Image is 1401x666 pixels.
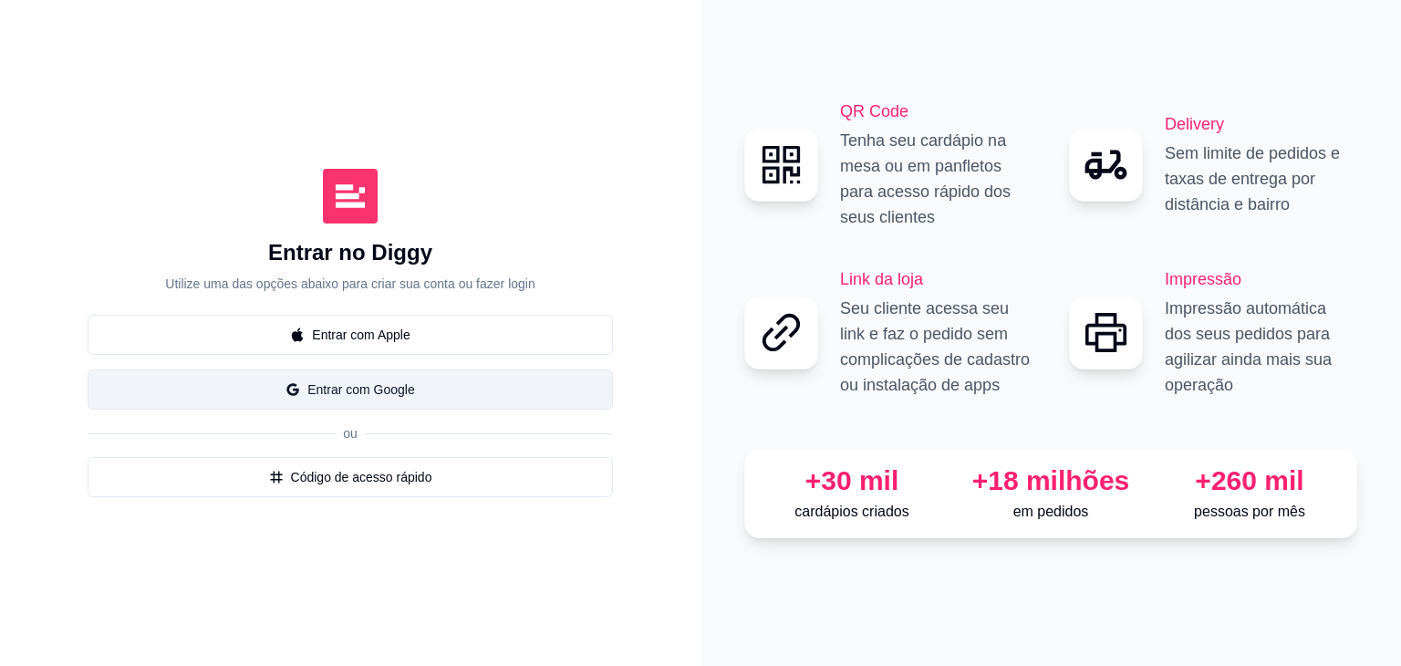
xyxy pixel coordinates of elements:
span: ou [336,426,365,441]
h2: Link da loja [840,266,1033,292]
button: googleEntrar com Google [88,369,613,410]
div: +30 mil [760,464,944,497]
span: apple [290,328,305,342]
p: Seu cliente acessa seu link e faz o pedido sem complicações de cadastro ou instalação de apps [840,296,1033,398]
h2: QR Code [840,99,1033,124]
p: Sem limite de pedidos e taxas de entrega por distância e bairro [1165,140,1357,217]
h1: Entrar no Diggy [268,238,432,267]
h2: Impressão [1165,266,1357,292]
img: Diggy [323,169,378,224]
button: appleEntrar com Apple [88,315,613,355]
button: numberCódigo de acesso rápido [88,457,613,497]
div: +260 mil [1157,464,1342,497]
div: +18 milhões [959,464,1143,497]
p: cardápios criados [760,501,944,523]
p: pessoas por mês [1157,501,1342,523]
p: Utilize uma das opções abaixo para criar sua conta ou fazer login [165,275,534,293]
span: number [269,470,284,484]
h2: Delivery [1165,111,1357,137]
span: google [285,382,300,397]
p: Impressão automática dos seus pedidos para agilizar ainda mais sua operação [1165,296,1357,398]
p: em pedidos [959,501,1143,523]
p: Tenha seu cardápio na mesa ou em panfletos para acesso rápido dos seus clientes [840,128,1033,230]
